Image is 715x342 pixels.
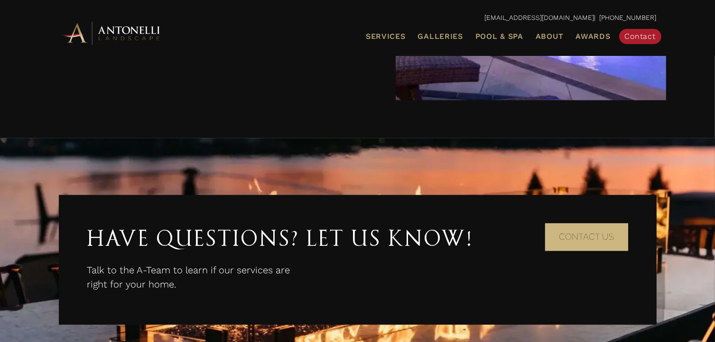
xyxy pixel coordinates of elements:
[576,32,610,41] span: Awards
[545,224,628,251] a: Contact Us
[572,30,614,43] a: Awards
[536,33,564,40] span: About
[475,32,523,41] span: Pool & Spa
[418,32,463,41] span: Galleries
[87,263,291,292] p: Talk to the A-Team to learn if our services are right for your home.
[625,32,656,41] span: Contact
[366,33,406,40] span: Services
[362,30,409,43] a: Services
[59,20,163,46] img: Antonelli Horizontal Logo
[485,14,594,21] a: [EMAIL_ADDRESS][DOMAIN_NAME]
[472,30,527,43] a: Pool & Spa
[414,30,467,43] a: Galleries
[87,226,474,252] span: Have Questions? Let Us Know!
[532,30,567,43] a: About
[559,232,614,242] span: Contact Us
[619,29,661,44] a: Contact
[59,12,657,24] p: | [PHONE_NUMBER]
